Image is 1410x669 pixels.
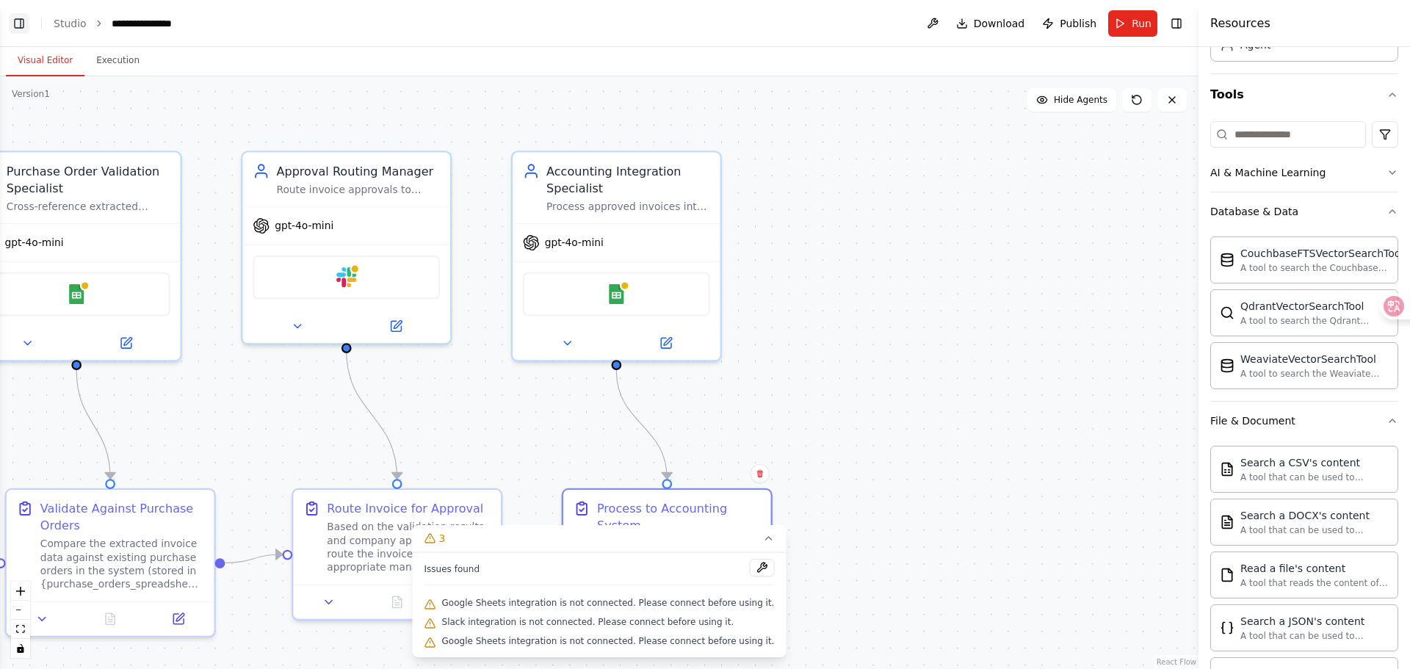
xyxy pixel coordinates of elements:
a: Studio [54,18,87,29]
button: Visual Editor [6,46,84,76]
img: Google Sheets [66,284,87,305]
button: Show left sidebar [9,13,29,34]
span: gpt-4o-mini [5,236,64,249]
div: WeaviateVectorSearchTool [1240,352,1389,366]
div: A tool that can be used to semantic search a query from a CSV's content. [1240,471,1389,483]
button: Delete node [751,464,770,483]
img: WeaviateVectorSearchTool [1220,358,1234,373]
button: No output available [75,609,146,629]
button: File & Document [1210,402,1398,440]
div: A tool that can be used to semantic search a query from a JSON's content. [1240,630,1389,642]
div: Route invoice approvals to appropriate managers based on amount thresholds, department budgets, v... [276,183,440,196]
div: Search a CSV's content [1240,455,1389,470]
span: Google Sheets integration is not connected. Please connect before using it. [442,597,775,609]
div: Purchase Order Validation Specialist [7,162,170,196]
button: Database & Data [1210,192,1398,231]
g: Edge from 92241d86-9794-49ba-9a5c-de27c4eb79fe to 841b4f67-03ba-4495-9e48-8d8807ad7389 [608,370,676,479]
button: Execution [84,46,151,76]
img: QdrantVectorSearchTool [1220,305,1234,320]
div: Accounting Integration SpecialistProcess approved invoices into the accounting system by creating... [511,151,722,361]
div: A tool to search the Weaviate database for relevant information on internal documents. [1240,368,1389,380]
div: File & Document [1210,413,1295,428]
img: CouchbaseFTSVectorSearchTool [1220,253,1234,267]
div: AI & Machine Learning [1210,165,1326,180]
a: React Flow attribution [1157,658,1196,666]
div: Process to Accounting SystemOnce approved, integrate the validated invoice data into the accounti... [562,488,773,637]
div: Validate Against Purchase Orders [40,500,204,534]
img: CSVSearchTool [1220,462,1234,477]
button: toggle interactivity [11,639,30,658]
div: React Flow controls [11,582,30,658]
button: Hide Agents [1027,88,1116,112]
img: Slack [336,267,357,288]
div: A tool that reads the content of a file. To use this tool, provide a 'file_path' parameter with t... [1240,577,1389,589]
span: Publish [1060,16,1096,31]
span: gpt-4o-mini [275,219,333,232]
button: Open in side panel [78,333,173,353]
div: Version 1 [12,88,50,100]
img: Google Sheets [607,284,627,305]
div: Compare the extracted invoice data against existing purchase orders in the system (stored in {pur... [40,537,204,591]
span: Slack integration is not connected. Please connect before using it. [442,616,734,628]
g: Edge from 33b26d8d-8a2d-4458-9c34-838db6f588b0 to 5c35e78a-2f50-4294-b535-bd4e69e9efab [338,350,405,479]
div: Search a JSON's content [1240,614,1389,629]
button: Download [950,10,1031,37]
nav: breadcrumb [54,16,188,31]
div: Search a DOCX's content [1240,508,1389,523]
div: Based on the validation results and company approval matrix, route the invoice to the appropriate... [327,520,491,574]
button: 3 [413,525,787,552]
button: zoom in [11,582,30,601]
span: Download [974,16,1025,31]
button: zoom out [11,601,30,620]
span: Run [1132,16,1151,31]
button: Run [1108,10,1157,37]
div: A tool to search the Qdrant database for relevant information on internal documents. [1240,315,1389,327]
button: No output available [361,592,433,612]
div: Approval Routing Manager [276,162,440,179]
g: Edge from 655921d9-ecb2-4753-8c05-ca36980000e6 to 5c35e78a-2f50-4294-b535-bd4e69e9efab [225,546,282,571]
span: gpt-4o-mini [545,236,604,249]
button: Publish [1036,10,1102,37]
div: Validate Against Purchase OrdersCompare the extracted invoice data against existing purchase orde... [5,488,216,637]
div: Process approved invoices into the accounting system by creating journal entries, updating accoun... [546,200,710,213]
img: FileReadTool [1220,568,1234,582]
div: A tool to search the Couchbase database for relevant information on internal documents. [1240,262,1403,274]
div: Read a file's content [1240,561,1389,576]
button: fit view [11,620,30,639]
div: Route Invoice for ApprovalBased on the validation results and company approval matrix, route the ... [292,488,502,621]
div: A tool that can be used to semantic search a query from a DOCX's content. [1240,524,1389,536]
button: Open in side panel [618,333,714,353]
div: Cross-reference extracted invoice data against existing purchase orders to verify quantities, pri... [7,200,170,213]
div: Process to Accounting System [597,500,761,534]
button: Open in side panel [348,316,444,336]
div: Database & Data [1210,231,1398,401]
button: Hide right sidebar [1166,13,1187,34]
button: AI & Machine Learning [1210,153,1398,192]
span: 3 [439,531,446,546]
div: Database & Data [1210,204,1298,219]
span: Hide Agents [1054,94,1107,106]
button: Open in side panel [149,609,207,629]
img: DOCXSearchTool [1220,515,1234,529]
button: Tools [1210,74,1398,115]
img: JSONSearchTool [1220,621,1234,635]
div: CouchbaseFTSVectorSearchTool [1240,246,1403,261]
div: Approval Routing ManagerRoute invoice approvals to appropriate managers based on amount threshold... [241,151,452,344]
div: Accounting Integration Specialist [546,162,710,196]
g: Edge from 87174948-6934-454c-b327-f32083d9c34a to 655921d9-ecb2-4753-8c05-ca36980000e6 [68,370,119,479]
span: Google Sheets integration is not connected. Please connect before using it. [442,635,775,647]
div: QdrantVectorSearchTool [1240,299,1389,314]
span: Issues found [424,563,480,575]
div: Route Invoice for Approval [327,500,483,517]
h4: Resources [1210,15,1270,32]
